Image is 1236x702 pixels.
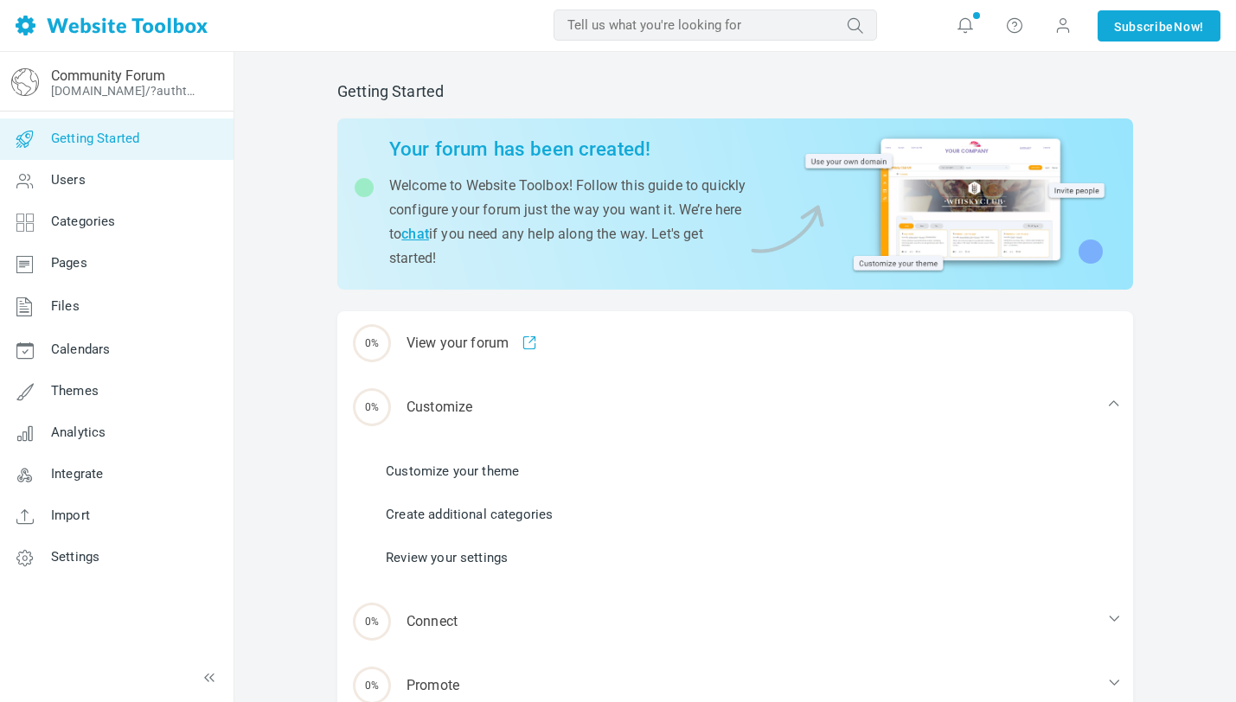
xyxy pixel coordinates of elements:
span: 0% [353,388,391,426]
span: Analytics [51,424,106,440]
span: Getting Started [51,131,139,146]
a: [DOMAIN_NAME]/?authtoken=01ae0d9e4d10bbbd7abb28542a8b530e&rememberMe=1 [51,84,202,98]
a: Create additional categories [386,505,553,524]
a: Review your settings [386,548,508,567]
span: Categories [51,214,116,229]
span: Users [51,172,86,188]
span: Files [51,298,80,314]
a: Community Forum [51,67,165,84]
h2: Getting Started [337,82,1133,101]
span: Calendars [51,341,110,357]
a: SubscribeNow! [1098,10,1220,41]
p: Welcome to Website Toolbox! Follow this guide to quickly configure your forum just the way you wa... [389,174,746,271]
div: View your forum [337,311,1133,375]
img: globe-icon.png [11,68,39,96]
div: Connect [337,590,1133,654]
span: Now! [1174,17,1204,36]
span: Pages [51,255,87,271]
span: Themes [51,383,99,399]
span: 0% [353,603,391,641]
a: chat [401,226,429,242]
span: Import [51,507,90,523]
span: Settings [51,549,99,565]
span: Integrate [51,466,103,482]
a: 0% View your forum [337,311,1133,375]
input: Tell us what you're looking for [554,10,877,41]
a: Customize your theme [386,462,519,481]
span: 0% [353,324,391,362]
h2: Your forum has been created! [389,137,746,161]
div: Customize [337,375,1133,439]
